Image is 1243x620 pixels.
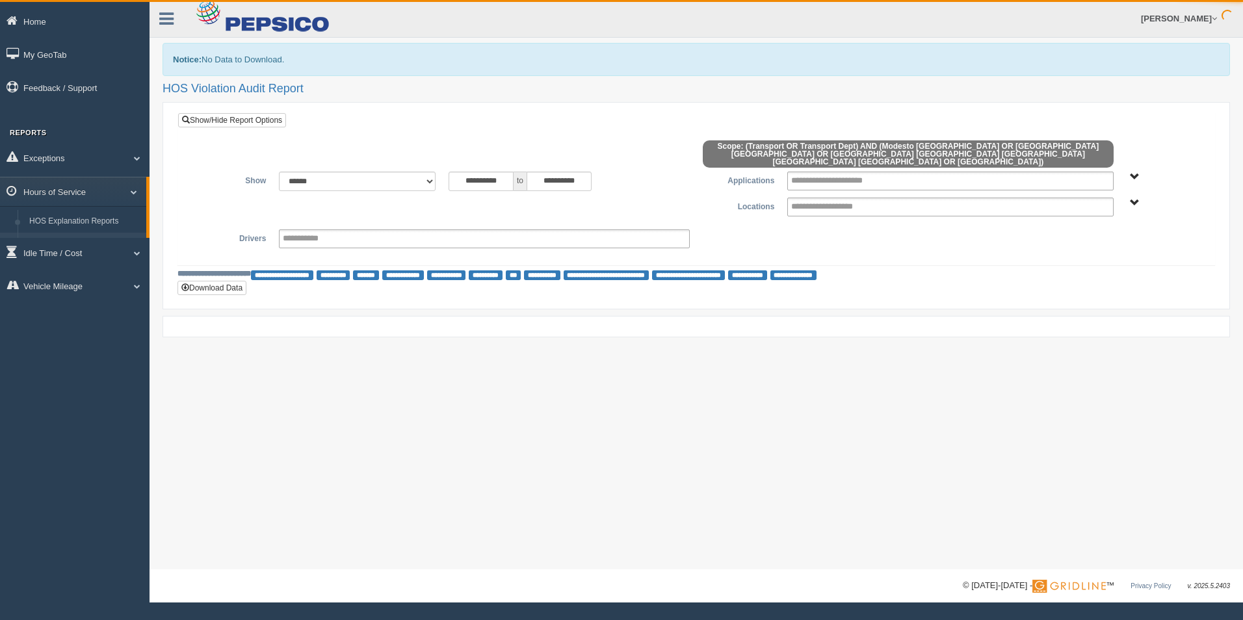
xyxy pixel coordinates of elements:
button: Download Data [177,281,246,295]
span: v. 2025.5.2403 [1188,582,1230,589]
a: HOS Violation Audit Reports [23,233,146,256]
label: Show [188,172,272,187]
h2: HOS Violation Audit Report [163,83,1230,96]
b: Notice: [173,55,202,64]
a: Show/Hide Report Options [178,113,286,127]
label: Drivers [188,229,272,245]
div: No Data to Download. [163,43,1230,76]
a: Privacy Policy [1131,582,1171,589]
div: © [DATE]-[DATE] - ™ [963,579,1230,593]
span: Scope: (Transport OR Transport Dept) AND (Modesto [GEOGRAPHIC_DATA] OR [GEOGRAPHIC_DATA] [GEOGRAP... [703,140,1114,168]
a: HOS Explanation Reports [23,210,146,233]
label: Locations [696,198,781,213]
img: Gridline [1032,580,1106,593]
label: Applications [696,172,781,187]
span: to [514,172,527,191]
